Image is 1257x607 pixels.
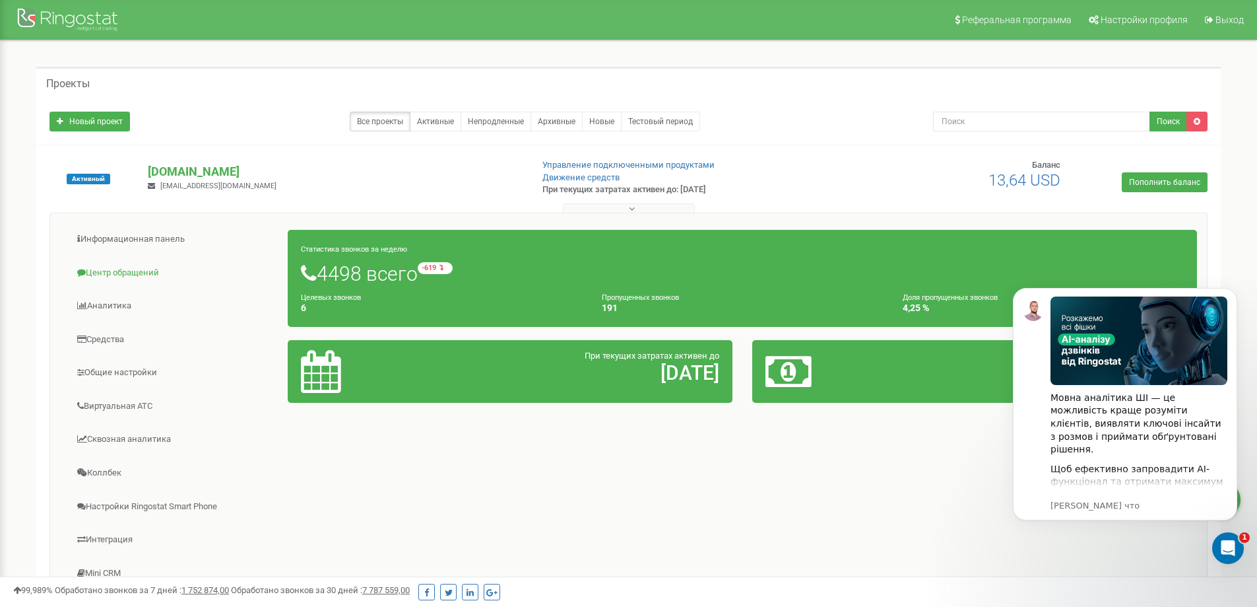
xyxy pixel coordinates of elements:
span: Обработано звонков за 30 дней : [231,585,410,595]
span: Выход [1215,15,1244,25]
a: Непродленные [461,112,531,131]
small: Целевых звонков [301,293,361,302]
a: Новые [582,112,622,131]
span: Настройки профиля [1101,15,1188,25]
a: Движение средств [542,172,620,182]
a: Аналитика [60,290,288,322]
span: 1 [1239,532,1250,543]
span: [EMAIL_ADDRESS][DOMAIN_NAME] [160,182,276,190]
a: Средства [60,324,288,356]
a: Сквозная аналитика [60,423,288,456]
h5: Проекты [46,78,90,90]
a: Общие настройки [60,357,288,389]
small: Статистика звонков за неделю [301,245,407,254]
small: -619 [418,262,453,274]
a: Настройки Ringostat Smart Phone [60,491,288,523]
iframe: Intercom live chat [1212,532,1244,564]
h2: [DATE] [447,362,719,384]
a: Mini CRM [60,557,288,590]
small: Пропущенных звонков [602,293,679,302]
a: Тестовый период [621,112,700,131]
a: Пополнить баланс [1122,172,1208,192]
a: Архивные [531,112,583,131]
a: Активные [410,112,461,131]
a: Интеграция [60,524,288,556]
a: Информационная панель [60,223,288,256]
button: Поиск [1149,112,1187,131]
u: 1 752 874,00 [181,585,229,595]
a: Новый проект [49,112,130,131]
p: [DOMAIN_NAME] [148,163,521,180]
p: При текущих затратах активен до: [DATE] [542,184,817,196]
u: 7 787 559,00 [362,585,410,595]
span: Баланс [1032,160,1060,170]
a: Все проекты [350,112,410,131]
a: Центр обращений [60,257,288,289]
h4: 191 [602,303,883,313]
span: 13,64 USD [988,171,1060,190]
span: Обработано звонков за 7 дней : [55,585,229,595]
input: Поиск [933,112,1150,131]
span: Активный [67,174,110,184]
h1: 4498 всего [301,262,1184,285]
h4: 6 [301,303,582,313]
h4: 4,25 % [903,303,1184,313]
a: Коллбек [60,457,288,489]
span: Реферальная программа [962,15,1072,25]
a: Управление подключенными продуктами [542,160,715,170]
h2: 13,64 $ [911,362,1184,384]
iframe: Intercom notifications сообщение [993,268,1257,571]
span: 99,989% [13,585,53,595]
small: Доля пропущенных звонков [903,293,998,302]
a: Виртуальная АТС [60,390,288,423]
span: При текущих затратах активен до [585,351,719,361]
